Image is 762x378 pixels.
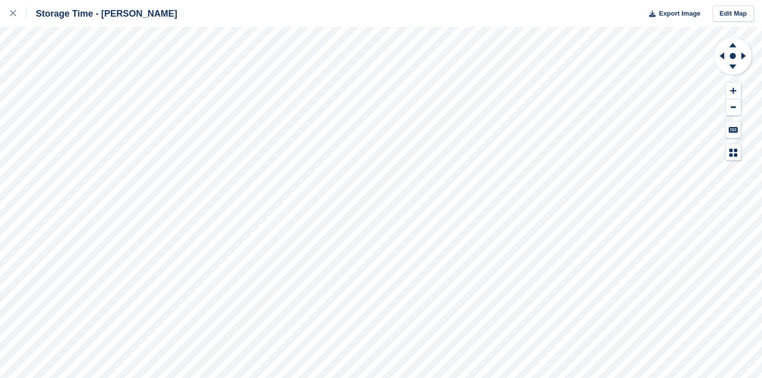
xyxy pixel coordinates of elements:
[27,8,177,20] div: Storage Time - [PERSON_NAME]
[726,83,741,99] button: Zoom In
[659,9,700,19] span: Export Image
[713,6,754,22] a: Edit Map
[643,6,701,22] button: Export Image
[726,121,741,138] button: Keyboard Shortcuts
[726,144,741,161] button: Map Legend
[726,99,741,116] button: Zoom Out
